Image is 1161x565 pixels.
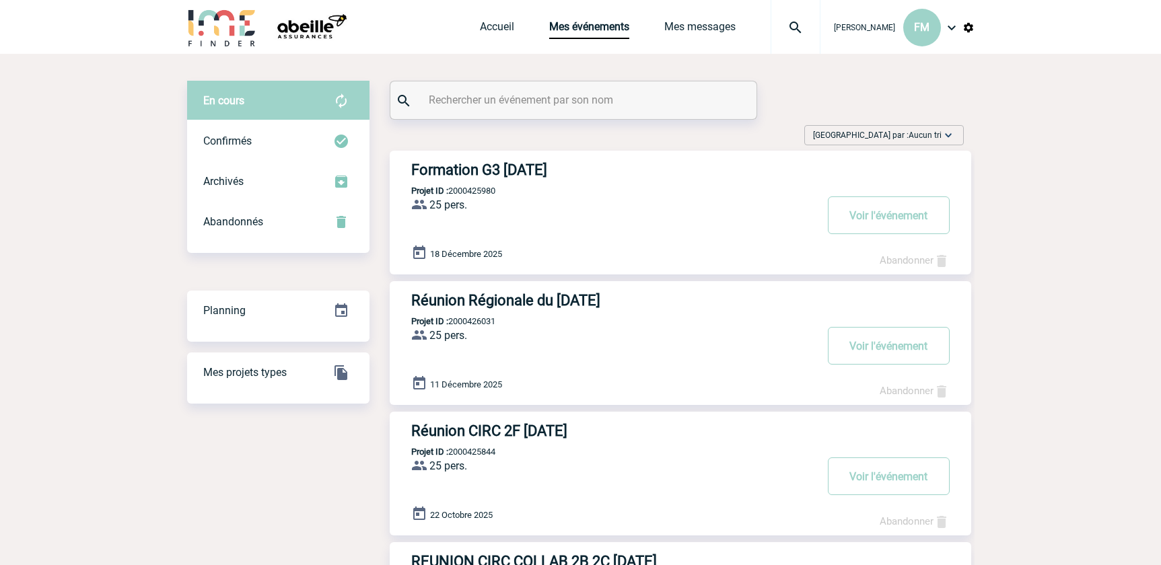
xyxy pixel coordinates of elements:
a: Mes projets types [187,352,370,391]
span: 11 Décembre 2025 [430,379,502,389]
button: Voir l'événement [828,196,950,234]
a: Réunion Régionale du [DATE] [390,292,971,309]
span: Planning [203,304,246,317]
span: Confirmés [203,135,252,147]
div: GESTION DES PROJETS TYPE [187,352,370,393]
a: Accueil [480,20,514,39]
b: Projet ID : [411,447,448,457]
a: Abandonner [880,515,950,527]
a: Abandonner [880,385,950,397]
a: Mes événements [549,20,629,39]
input: Rechercher un événement par son nom [425,90,725,110]
p: 2000426031 [390,316,495,326]
h3: Réunion Régionale du [DATE] [411,292,815,309]
span: 25 pers. [429,459,467,472]
h3: Réunion CIRC 2F [DATE] [411,422,815,439]
div: Retrouvez ici tous vos évènements avant confirmation [187,81,370,121]
div: Retrouvez ici tous les événements que vous avez décidé d'archiver [187,161,370,202]
span: 25 pers. [429,198,467,211]
span: Aucun tri [909,130,942,140]
div: Retrouvez ici tous vos événements annulés [187,202,370,242]
a: Planning [187,290,370,330]
span: En cours [203,94,244,107]
span: 22 Octobre 2025 [430,510,493,520]
span: [GEOGRAPHIC_DATA] par : [813,128,942,142]
button: Voir l'événement [828,327,950,365]
b: Projet ID : [411,316,448,326]
span: [PERSON_NAME] [834,23,895,32]
div: Retrouvez ici tous vos événements organisés par date et état d'avancement [187,291,370,331]
a: Réunion CIRC 2F [DATE] [390,422,971,439]
h3: Formation G3 [DATE] [411,161,815,178]
b: Projet ID : [411,186,448,196]
a: Formation G3 [DATE] [390,161,971,178]
p: 2000425980 [390,186,495,196]
a: Mes messages [664,20,736,39]
button: Voir l'événement [828,457,950,495]
img: IME-Finder [187,8,257,46]
span: 25 pers. [429,329,467,342]
span: Abandonnés [203,215,263,228]
p: 2000425844 [390,447,495,457]
span: FM [914,21,929,34]
span: 18 Décembre 2025 [430,249,502,259]
img: baseline_expand_more_white_24dp-b.png [942,128,955,142]
span: Mes projets types [203,366,287,379]
a: Abandonner [880,254,950,266]
span: Archivés [203,175,244,188]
